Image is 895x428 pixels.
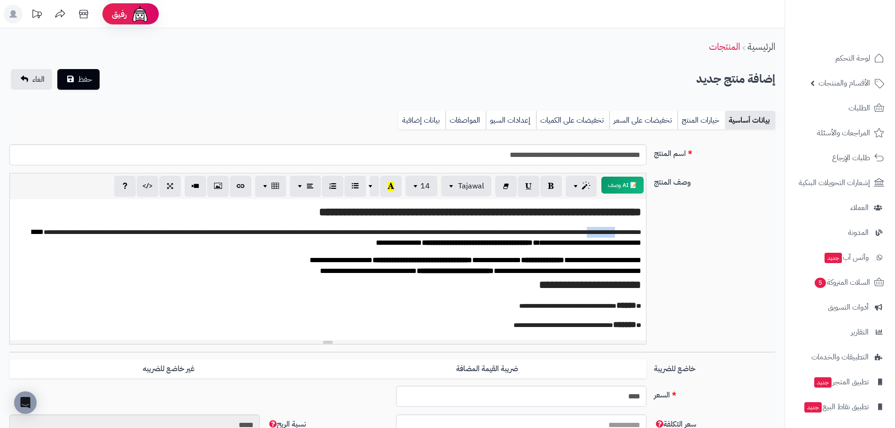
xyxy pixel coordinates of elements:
[32,74,45,85] span: الغاء
[791,246,889,269] a: وآتس آبجديد
[848,101,870,115] span: الطلبات
[57,69,100,90] button: حفظ
[791,221,889,244] a: المدونة
[814,377,832,388] span: جديد
[725,111,775,130] a: بيانات أساسية
[813,375,869,389] span: تطبيق المتجر
[650,386,779,401] label: السعر
[791,346,889,368] a: التطبيقات والخدمات
[803,400,869,413] span: تطبيق نقاط البيع
[458,180,484,192] span: Tajawal
[832,151,870,164] span: طلبات الإرجاع
[441,176,491,196] button: Tajawal
[791,147,889,169] a: طلبات الإرجاع
[11,69,52,90] a: الغاء
[398,111,445,130] a: بيانات إضافية
[25,5,48,26] a: تحديثات المنصة
[811,350,869,364] span: التطبيقات والخدمات
[78,74,92,85] span: حفظ
[815,278,826,288] span: 5
[791,122,889,144] a: المراجعات والأسئلة
[112,8,127,20] span: رفيق
[328,359,646,379] label: ضريبة القيمة المضافة
[9,359,328,379] label: غير خاضع للضريبه
[791,271,889,294] a: السلات المتروكة5
[650,359,779,374] label: خاضع للضريبة
[804,402,822,412] span: جديد
[791,396,889,418] a: تطبيق نقاط البيعجديد
[536,111,609,130] a: تخفيضات على الكميات
[851,326,869,339] span: التقارير
[14,391,37,414] div: Open Intercom Messenger
[799,176,870,189] span: إشعارات التحويلات البنكية
[791,371,889,393] a: تطبيق المتجرجديد
[677,111,725,130] a: خيارات المنتج
[650,144,779,159] label: اسم المنتج
[818,77,870,90] span: الأقسام والمنتجات
[131,5,149,23] img: ai-face.png
[445,111,486,130] a: المواصفات
[791,196,889,219] a: العملاء
[791,296,889,319] a: أدوات التسويق
[601,177,644,194] button: 📝 AI وصف
[609,111,677,130] a: تخفيضات على السعر
[747,39,775,54] a: الرئيسية
[650,173,779,188] label: وصف المنتج
[848,226,869,239] span: المدونة
[835,52,870,65] span: لوحة التحكم
[828,301,869,314] span: أدوات التسويق
[817,126,870,140] span: المراجعات والأسئلة
[791,171,889,194] a: إشعارات التحويلات البنكية
[814,276,870,289] span: السلات المتروكة
[791,47,889,70] a: لوحة التحكم
[791,97,889,119] a: الطلبات
[824,251,869,264] span: وآتس آب
[486,111,536,130] a: إعدادات السيو
[791,321,889,343] a: التقارير
[850,201,869,214] span: العملاء
[405,176,437,196] button: 14
[825,253,842,263] span: جديد
[709,39,740,54] a: المنتجات
[420,180,430,192] span: 14
[696,70,775,89] h2: إضافة منتج جديد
